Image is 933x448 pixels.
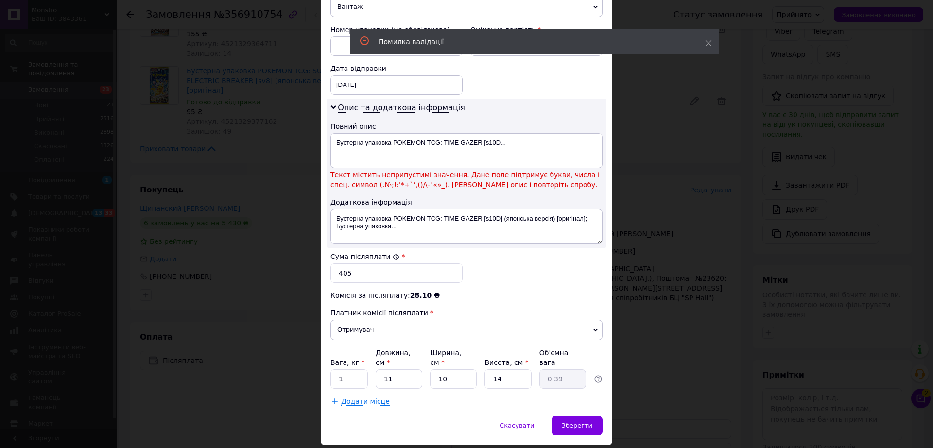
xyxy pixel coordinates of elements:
[430,349,461,366] label: Ширина, см
[338,103,465,113] span: Опис та додаткова інформація
[330,133,603,168] textarea: Бустерна упаковка POKEMON TCG: TIME GAZER [s10D...
[330,64,463,73] div: Дата відправки
[484,359,528,366] label: Висота, см
[330,359,364,366] label: Вага, кг
[379,37,681,47] div: Помилка валідації
[330,170,603,190] span: Текст містить неприпустимі значення. Дане поле підтримує букви, числа і спец. символ (.№;!:'*+`’,...
[341,397,390,406] span: Додати місце
[330,209,603,244] textarea: Бустерна упаковка POKEMON TCG: TIME GAZER [s10D] (японська версія) [оригінал]; Бустерна упаковка...
[562,422,592,429] span: Зберегти
[470,25,603,34] div: Оціночна вартість
[330,25,463,34] div: Номер упаковки (не обов'язково)
[330,121,603,131] div: Повний опис
[330,309,428,317] span: Платник комісії післяплати
[376,349,411,366] label: Довжина, см
[410,292,440,299] span: 28.10 ₴
[539,348,586,367] div: Об'ємна вага
[330,197,603,207] div: Додаткова інформація
[330,253,399,260] label: Сума післяплати
[330,320,603,340] span: Отримувач
[330,291,603,300] div: Комісія за післяплату:
[500,422,534,429] span: Скасувати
